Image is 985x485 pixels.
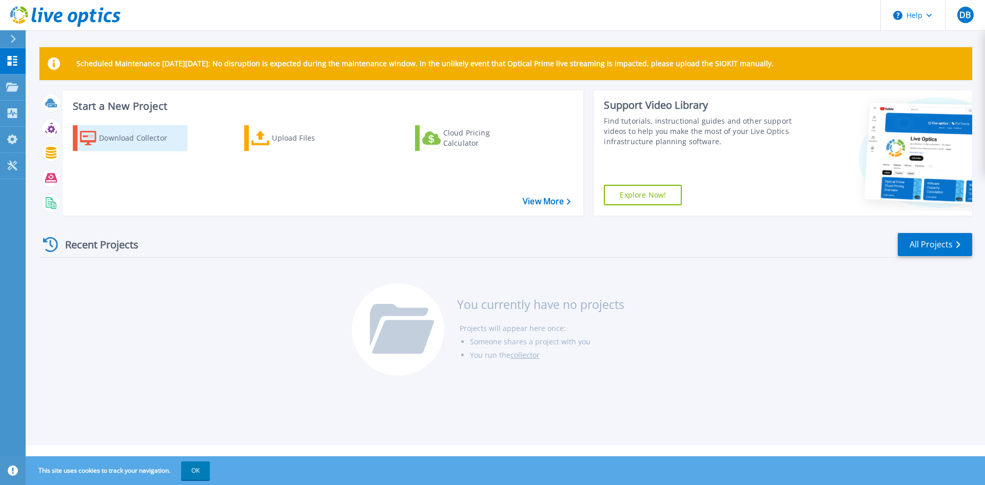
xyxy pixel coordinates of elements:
[523,197,570,206] a: View More
[470,335,624,348] li: Someone shares a project with you
[604,185,682,205] a: Explore Now!
[415,125,529,151] a: Cloud Pricing Calculator
[99,128,181,148] div: Download Collector
[244,125,359,151] a: Upload Files
[181,461,210,480] button: OK
[510,350,540,360] a: collector
[457,299,624,310] h3: You currently have no projects
[604,116,797,147] div: Find tutorials, instructional guides and other support videos to help you make the most of your L...
[460,322,624,335] li: Projects will appear here once:
[28,461,210,480] span: This site uses cookies to track your navigation.
[604,99,797,112] div: Support Video Library
[73,101,570,112] h3: Start a New Project
[76,60,774,68] p: Scheduled Maintenance [DATE][DATE]: No disruption is expected during the maintenance window. In t...
[40,232,152,257] div: Recent Projects
[898,233,972,256] a: All Projects
[73,125,187,151] a: Download Collector
[959,11,971,19] span: DB
[443,128,525,148] div: Cloud Pricing Calculator
[272,128,354,148] div: Upload Files
[470,348,624,362] li: You run the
